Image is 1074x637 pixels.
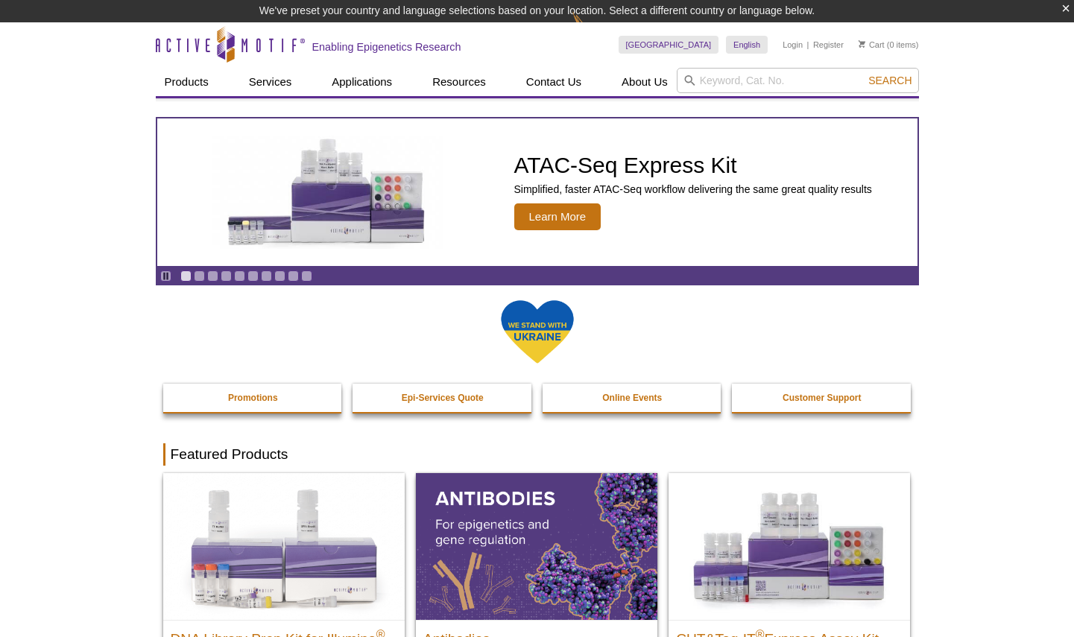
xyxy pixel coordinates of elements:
[613,68,677,96] a: About Us
[323,68,401,96] a: Applications
[301,270,312,282] a: Go to slide 10
[163,384,344,412] a: Promotions
[312,40,461,54] h2: Enabling Epigenetics Research
[807,36,809,54] li: |
[423,68,495,96] a: Resources
[783,393,861,403] strong: Customer Support
[261,270,272,282] a: Go to slide 7
[783,39,803,50] a: Login
[207,270,218,282] a: Go to slide 3
[813,39,844,50] a: Register
[726,36,768,54] a: English
[240,68,301,96] a: Services
[864,74,916,87] button: Search
[514,154,872,177] h2: ATAC-Seq Express Kit
[514,203,601,230] span: Learn More
[669,473,910,619] img: CUT&Tag-IT® Express Assay Kit
[572,11,612,46] img: Change Here
[194,270,205,282] a: Go to slide 2
[677,68,919,93] input: Keyword, Cat. No.
[234,270,245,282] a: Go to slide 5
[157,118,917,266] a: ATAC-Seq Express Kit ATAC-Seq Express Kit Simplified, faster ATAC-Seq workflow delivering the sam...
[514,183,872,196] p: Simplified, faster ATAC-Seq workflow delivering the same great quality results
[288,270,299,282] a: Go to slide 9
[353,384,533,412] a: Epi-Services Quote
[859,40,865,48] img: Your Cart
[228,393,278,403] strong: Promotions
[517,68,590,96] a: Contact Us
[160,270,171,282] a: Toggle autoplay
[859,36,919,54] li: (0 items)
[602,393,662,403] strong: Online Events
[157,118,917,266] article: ATAC-Seq Express Kit
[859,39,885,50] a: Cart
[156,68,218,96] a: Products
[732,384,912,412] a: Customer Support
[500,299,575,365] img: We Stand With Ukraine
[543,384,723,412] a: Online Events
[180,270,192,282] a: Go to slide 1
[402,393,484,403] strong: Epi-Services Quote
[221,270,232,282] a: Go to slide 4
[416,473,657,619] img: All Antibodies
[868,75,912,86] span: Search
[163,443,912,466] h2: Featured Products
[247,270,259,282] a: Go to slide 6
[163,473,405,619] img: DNA Library Prep Kit for Illumina
[619,36,719,54] a: [GEOGRAPHIC_DATA]
[205,136,451,249] img: ATAC-Seq Express Kit
[274,270,285,282] a: Go to slide 8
